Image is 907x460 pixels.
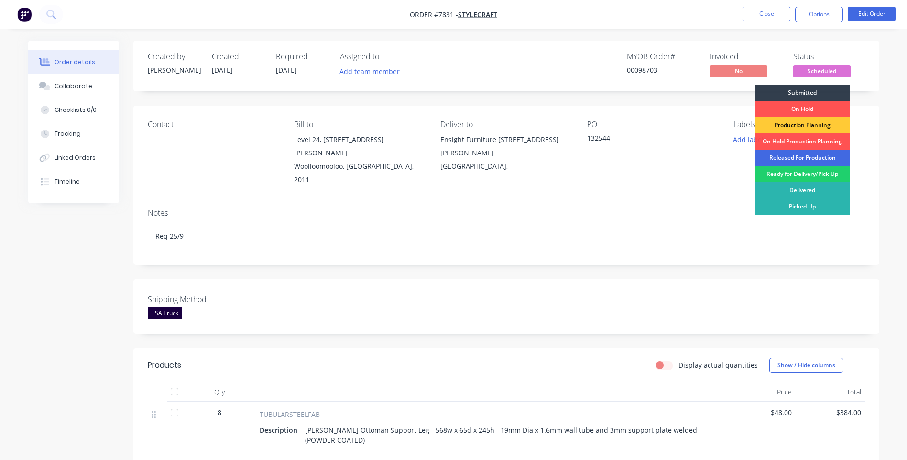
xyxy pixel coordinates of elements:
div: Bill to [294,120,425,129]
span: TUBULARSTEELFAB [260,409,320,419]
label: Shipping Method [148,294,267,305]
div: Total [796,383,865,402]
button: Add team member [334,65,404,78]
button: Checklists 0/0 [28,98,119,122]
div: [PERSON_NAME] [148,65,200,75]
button: Show / Hide columns [769,358,843,373]
button: Scheduled [793,65,851,79]
div: Tracking [55,130,81,138]
span: Scheduled [793,65,851,77]
div: Linked Orders [55,153,96,162]
div: Deliver to [440,120,571,129]
div: Notes [148,208,865,218]
div: Timeline [55,177,80,186]
div: Picked Up [755,198,850,215]
button: Add labels [728,133,772,146]
button: Collaborate [28,74,119,98]
button: Edit Order [848,7,896,21]
div: 132544 [587,133,707,146]
div: [GEOGRAPHIC_DATA], [440,160,571,173]
div: Level 24, [STREET_ADDRESS][PERSON_NAME] [294,133,425,160]
div: On Hold Production Planning [755,133,850,150]
span: $48.00 [730,407,792,417]
div: Woolloomooloo, [GEOGRAPHIC_DATA], 2011 [294,160,425,186]
div: Order details [55,58,95,66]
button: Timeline [28,170,119,194]
div: [PERSON_NAME] Ottoman Support Leg - 568w x 65d x 245h - 19mm Dia x 1.6mm wall tube and 3mm suppor... [301,423,715,447]
div: Ensight Furniture [STREET_ADDRESS][PERSON_NAME] [440,133,571,160]
span: [DATE] [212,66,233,75]
div: On Hold [755,101,850,117]
div: Req 25/9 [148,221,865,251]
button: Close [743,7,790,21]
button: Order details [28,50,119,74]
span: $384.00 [799,407,861,417]
div: Price [726,383,796,402]
div: Assigned to [340,52,436,61]
div: Qty [191,383,248,402]
button: Linked Orders [28,146,119,170]
div: Checklists 0/0 [55,106,97,114]
span: No [710,65,767,77]
div: Status [793,52,865,61]
div: Ensight Furniture [STREET_ADDRESS][PERSON_NAME][GEOGRAPHIC_DATA], [440,133,571,173]
label: Display actual quantities [678,360,758,370]
div: PO [587,120,718,129]
div: Contact [148,120,279,129]
div: TSA Truck [148,307,182,319]
button: Options [795,7,843,22]
button: Tracking [28,122,119,146]
div: Level 24, [STREET_ADDRESS][PERSON_NAME]Woolloomooloo, [GEOGRAPHIC_DATA], 2011 [294,133,425,186]
div: Delivered [755,182,850,198]
div: Ready for Delivery/Pick Up [755,166,850,182]
div: Released For Production [755,150,850,166]
button: Add team member [340,65,405,78]
img: Factory [17,7,32,22]
div: Products [148,360,181,371]
div: Created [212,52,264,61]
div: Description [260,423,301,437]
div: Production Planning [755,117,850,133]
span: 8 [218,407,221,417]
div: Required [276,52,328,61]
span: [DATE] [276,66,297,75]
div: Submitted [755,85,850,101]
div: Invoiced [710,52,782,61]
div: 00098703 [627,65,699,75]
a: Stylecraft [458,10,497,19]
span: Order #7831 - [410,10,458,19]
div: MYOB Order # [627,52,699,61]
div: Labels [733,120,864,129]
div: Collaborate [55,82,92,90]
div: Created by [148,52,200,61]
